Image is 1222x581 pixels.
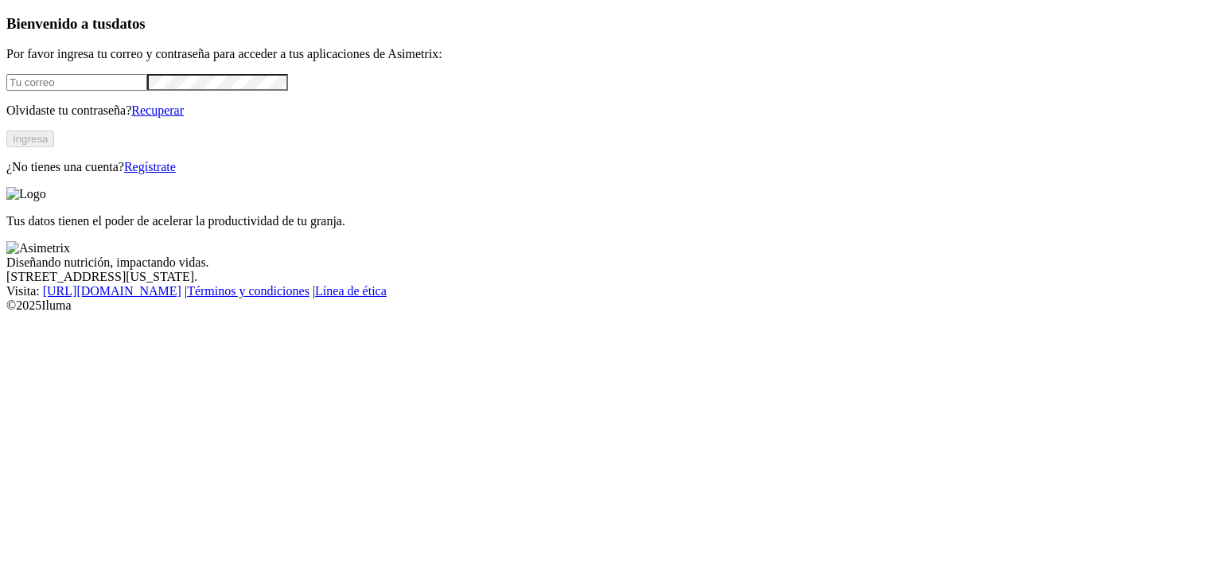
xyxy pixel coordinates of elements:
[6,214,1216,228] p: Tus datos tienen el poder de acelerar la productividad de tu granja.
[111,15,146,32] span: datos
[6,47,1216,61] p: Por favor ingresa tu correo y contraseña para acceder a tus aplicaciones de Asimetrix:
[6,160,1216,174] p: ¿No tienes una cuenta?
[315,284,387,298] a: Línea de ética
[6,131,54,147] button: Ingresa
[43,284,181,298] a: [URL][DOMAIN_NAME]
[6,15,1216,33] h3: Bienvenido a tus
[187,284,309,298] a: Términos y condiciones
[6,187,46,201] img: Logo
[6,103,1216,118] p: Olvidaste tu contraseña?
[6,255,1216,270] div: Diseñando nutrición, impactando vidas.
[6,241,70,255] img: Asimetrix
[131,103,184,117] a: Recuperar
[6,284,1216,298] div: Visita : | |
[6,270,1216,284] div: [STREET_ADDRESS][US_STATE].
[6,74,147,91] input: Tu correo
[6,298,1216,313] div: © 2025 Iluma
[124,160,176,174] a: Regístrate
